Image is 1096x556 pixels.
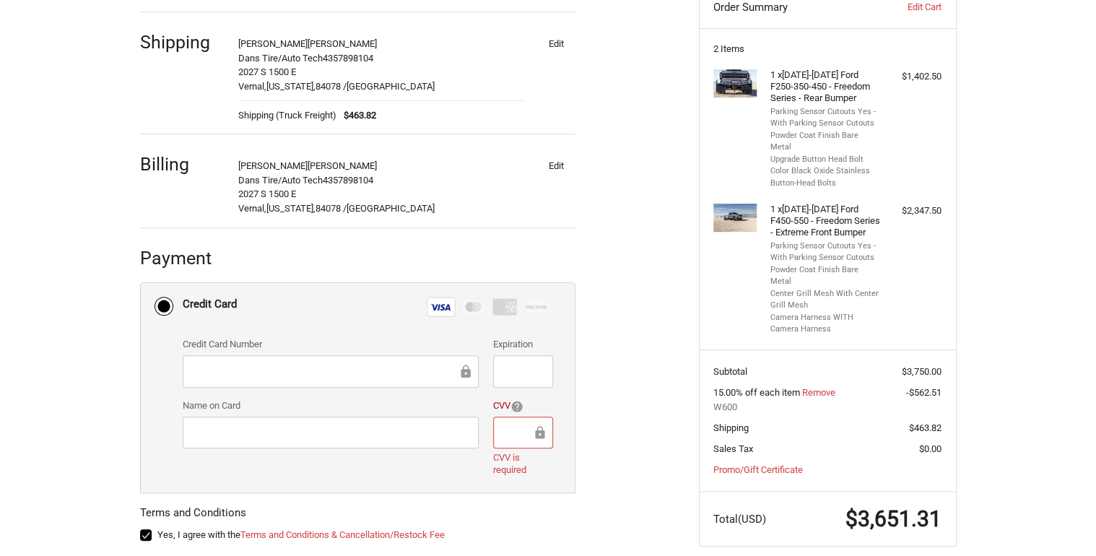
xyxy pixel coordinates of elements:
span: 84078 / [316,203,347,214]
span: Total (USD) [713,513,766,526]
li: Camera Harness WITH Camera Harness [770,312,881,336]
span: [PERSON_NAME] [308,38,377,49]
span: 2027 S 1500 E [238,66,296,77]
h2: Shipping [140,31,225,53]
label: CVV [493,399,553,413]
h2: Payment [140,247,225,269]
legend: Terms and Conditions [140,505,246,528]
span: Sales Tax [713,443,753,454]
h4: 1 x [DATE]-[DATE] Ford F250-350-450 - Freedom Series - Rear Bumper [770,69,881,105]
li: Parking Sensor Cutouts Yes - With Parking Sensor Cutouts [770,240,881,264]
span: $3,750.00 [902,366,941,377]
span: 4357898104 [323,53,373,64]
div: Credit Card [183,292,237,316]
span: [US_STATE], [266,81,316,92]
label: Name on Card [183,399,479,413]
li: Upgrade Button Head Bolt Color Black Oxide Stainless Button-Head Bolts [770,154,881,190]
a: Terms and Conditions & Cancellation/Restock Fee [240,529,445,540]
button: Edit [538,33,575,53]
span: [GEOGRAPHIC_DATA] [347,81,435,92]
span: W600 [713,400,941,414]
label: CVV is required [493,452,553,476]
span: Shipping [713,422,749,433]
span: Shipping (Truck Freight) [238,108,336,123]
span: 2027 S 1500 E [238,188,296,199]
span: 15.00% off each item [713,387,802,398]
span: $3,651.31 [845,506,941,531]
label: Expiration [493,337,553,352]
span: Dans Tire/Auto Tech [238,175,323,186]
li: Parking Sensor Cutouts Yes - With Parking Sensor Cutouts [770,106,881,130]
span: [US_STATE], [266,203,316,214]
li: Powder Coat Finish Bare Metal [770,130,881,154]
span: [PERSON_NAME] [238,160,308,171]
span: -$562.51 [906,387,941,398]
span: Vernal, [238,81,266,92]
label: Credit Card Number [183,337,479,352]
h2: Billing [140,153,225,175]
span: $0.00 [919,443,941,454]
span: Yes, I agree with the [157,529,445,540]
button: Edit [538,155,575,175]
span: [PERSON_NAME] [238,38,308,49]
iframe: Chat Widget [1024,487,1096,556]
div: $2,347.50 [884,204,941,218]
a: Remove [802,387,835,398]
span: Vernal, [238,203,266,214]
a: Promo/Gift Certificate [713,464,803,475]
h3: 2 Items [713,43,941,55]
div: $1,402.50 [884,69,941,84]
li: Powder Coat Finish Bare Metal [770,264,881,288]
span: $463.82 [336,108,376,123]
li: Center Grill Mesh With Center Grill Mesh [770,288,881,312]
span: [PERSON_NAME] [308,160,377,171]
span: 84078 / [316,81,347,92]
span: Dans Tire/Auto Tech [238,53,323,64]
span: $463.82 [909,422,941,433]
span: [GEOGRAPHIC_DATA] [347,203,435,214]
span: Subtotal [713,366,747,377]
span: 4357898104 [323,175,373,186]
h4: 1 x [DATE]-[DATE] Ford F450-550 - Freedom Series - Extreme Front Bumper [770,204,881,239]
